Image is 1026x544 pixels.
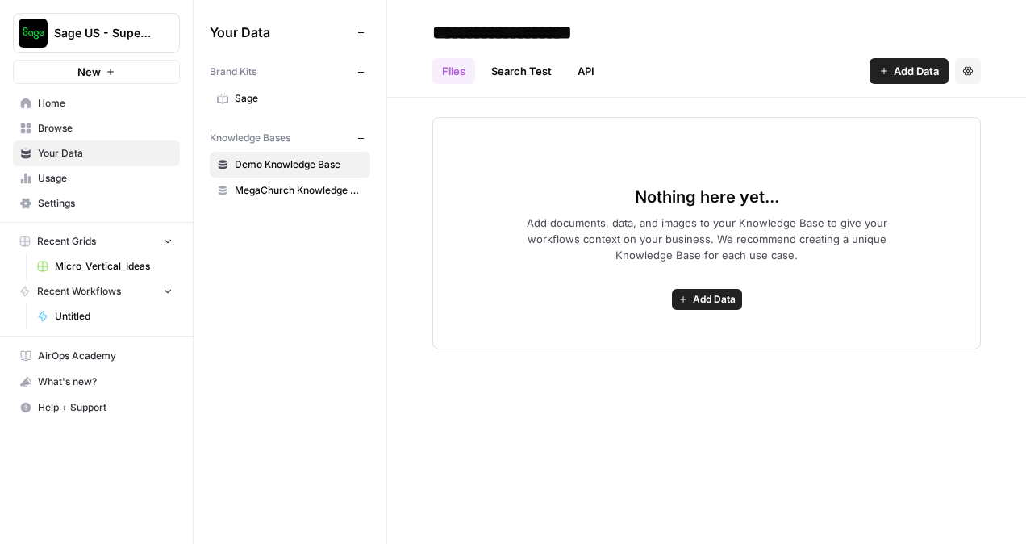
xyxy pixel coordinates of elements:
span: Knowledge Bases [210,131,290,145]
button: Help + Support [13,395,180,421]
span: Usage [38,171,173,186]
button: What's new? [13,369,180,395]
span: Add documents, data, and images to your Knowledge Base to give your workflows context on your bus... [500,215,913,263]
span: Your Data [38,146,173,161]
button: New [13,60,180,84]
a: Micro_Vertical_Ideas [30,253,180,279]
span: MegaChurch Knowledge Base [235,183,363,198]
span: New [77,64,101,80]
a: AirOps Academy [13,343,180,369]
a: MegaChurch Knowledge Base [210,178,370,203]
span: Sage [235,91,363,106]
a: Sage [210,86,370,111]
span: Add Data [894,63,939,79]
a: Browse [13,115,180,141]
button: Recent Workflows [13,279,180,303]
span: Browse [38,121,173,136]
a: Settings [13,190,180,216]
span: Brand Kits [210,65,256,79]
span: Untitled [55,309,173,324]
a: Search Test [482,58,561,84]
span: Sage US - Super Marketer [54,25,152,41]
a: API [568,58,604,84]
a: Home [13,90,180,116]
span: Settings [38,196,173,211]
span: Demo Knowledge Base [235,157,363,172]
img: Sage US - Super Marketer Logo [19,19,48,48]
span: Help + Support [38,400,173,415]
span: Nothing here yet... [635,186,779,208]
button: Recent Grids [13,229,180,253]
button: Add Data [672,289,742,310]
a: Files [432,58,475,84]
button: Workspace: Sage US - Super Marketer [13,13,180,53]
span: Your Data [210,23,351,42]
span: AirOps Academy [38,349,173,363]
span: Home [38,96,173,111]
a: Usage [13,165,180,191]
span: Micro_Vertical_Ideas [55,259,173,274]
a: Your Data [13,140,180,166]
div: What's new? [14,370,179,394]
span: Recent Workflows [37,284,121,299]
a: Demo Knowledge Base [210,152,370,178]
a: Untitled [30,303,180,329]
span: Add Data [693,292,736,307]
button: Add Data [870,58,949,84]
span: Recent Grids [37,234,96,249]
